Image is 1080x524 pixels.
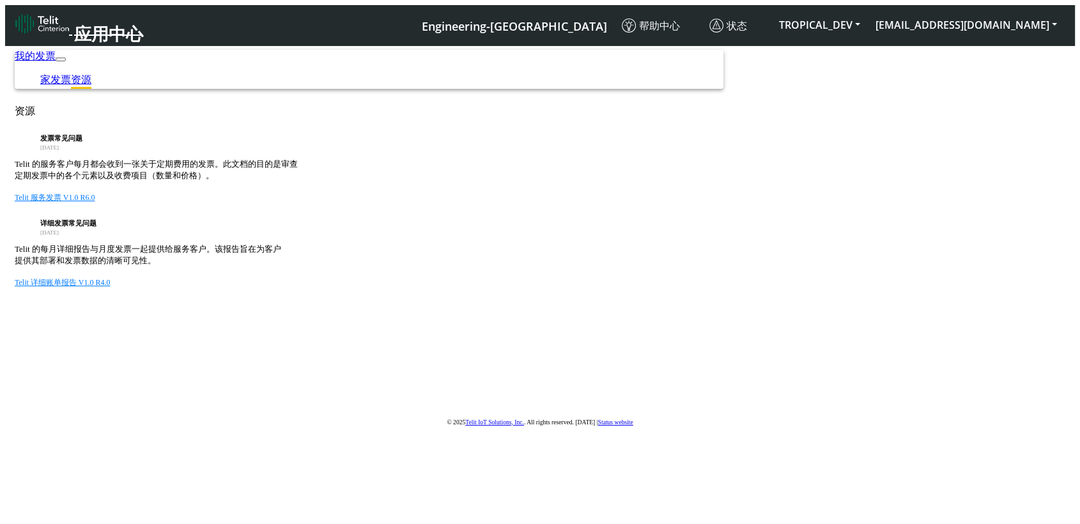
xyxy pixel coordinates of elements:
a: 资源 [71,74,91,85]
span: [DATE] [40,144,59,151]
a: Status website [598,419,633,426]
button: [EMAIL_ADDRESS][DOMAIN_NAME] [868,13,1065,36]
img: knowledge.svg [622,19,636,33]
a: Telit 服务发票 V1.0 R6.0 [15,193,95,202]
span: 帮助中心 [622,19,680,33]
article: Telit 的服务客户每月都会收到一张关于定期费用的发票。此文档的目的是审查 定期发票中的各个元素以及收费项目（数量和价格）。 [15,158,1065,181]
span: 应用中心 [74,22,143,45]
p: © 2025 . All rights reserved. [DATE] | [15,418,1065,426]
a: 应用中心 [15,10,141,41]
button: TROPICAL_DEV [771,13,868,36]
span: Engineering-[GEOGRAPHIC_DATA] [422,19,607,34]
a: 状态 [704,13,771,38]
span: [DATE] [40,229,59,236]
h6: 详细发票常见问题 [40,219,1065,228]
a: 发票 [50,74,71,85]
div: 资源 [15,105,1065,118]
a: 我的发票 [15,50,56,61]
article: Telit 的每月详细报告与月度发票一起提供给服务客户。该报告旨在为客户 提供其部署和发票数据的清晰可见性。 [15,243,1065,266]
img: logo-telit-cinterion-gw-new.png [15,13,69,34]
span: 状态 [709,19,747,33]
a: Telit IoT Solutions, Inc. [465,419,524,426]
img: status.svg [709,19,723,33]
h6: 发票常见问题 [40,134,1065,143]
a: 帮助中心 [617,13,704,38]
a: 家 [40,74,50,85]
a: 您当前的平台实例 [421,13,606,37]
a: Telit 详细账单报告 V1.0 R4.0 [15,278,111,287]
button: Toggle navigation [56,58,66,61]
